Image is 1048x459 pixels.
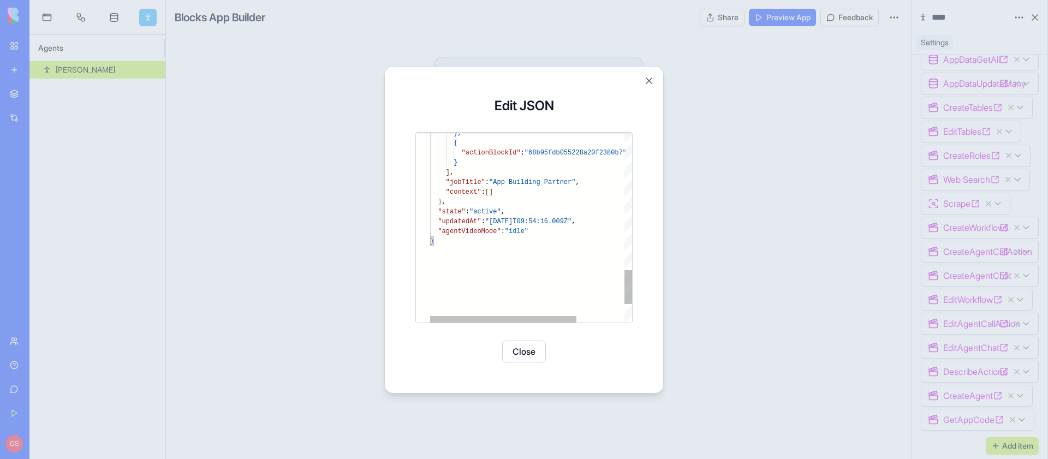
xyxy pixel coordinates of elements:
span: : [501,228,505,235]
span: , [442,198,446,206]
span: } [430,237,434,245]
span: "state" [438,208,465,216]
span: , [575,178,579,186]
h3: Edit JSON [415,97,633,115]
span: } [454,129,457,137]
span: "active" [469,208,501,216]
span: [ [485,188,489,196]
span: "68b95fdb055228a20f2380b7" [525,149,627,157]
span: "agentVideoMode" [438,228,501,235]
span: , [571,218,575,225]
span: ] [489,188,493,196]
span: "[DATE]T09:54:16.009Z" [485,218,571,225]
span: "idle" [505,228,528,235]
span: } [438,198,442,206]
span: , [457,129,461,137]
span: : [466,208,469,216]
span: , [501,208,505,216]
span: "updatedAt" [438,218,481,225]
span: : [485,178,489,186]
span: } [454,159,457,166]
span: "App Building Partner" [489,178,575,186]
span: : [481,188,485,196]
span: { [454,139,457,147]
span: : [521,149,525,157]
span: : [481,218,485,225]
span: "jobTitle" [446,178,485,186]
span: "actionBlockId" [462,149,521,157]
span: , [450,169,454,176]
span: "context" [446,188,481,196]
button: Close [502,341,546,362]
span: ] [446,169,450,176]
